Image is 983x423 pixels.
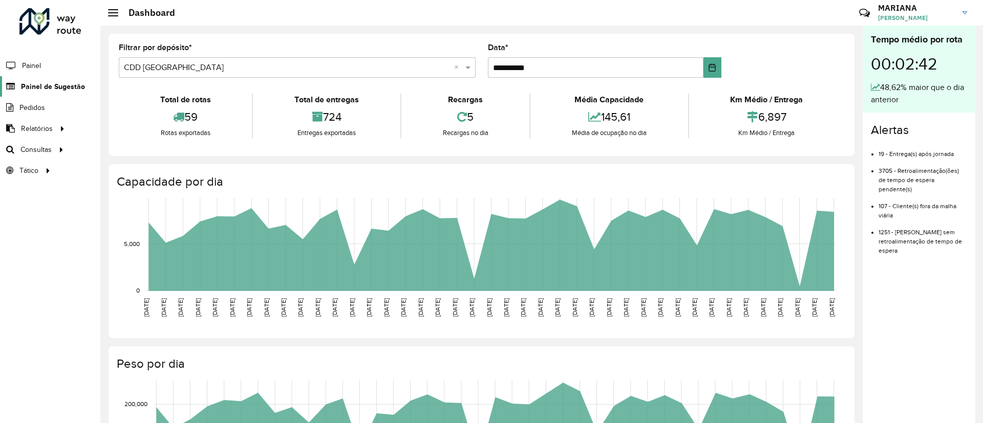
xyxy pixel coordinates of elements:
[246,298,252,317] text: [DATE]
[19,165,38,176] span: Tático
[452,298,458,317] text: [DATE]
[331,298,338,317] text: [DATE]
[117,357,844,371] h4: Peso por dia
[486,298,493,317] text: [DATE]
[520,298,526,317] text: [DATE]
[674,298,681,317] text: [DATE]
[708,298,715,317] text: [DATE]
[878,3,955,13] h3: MARIANA
[537,298,544,317] text: [DATE]
[760,298,766,317] text: [DATE]
[725,298,732,317] text: [DATE]
[657,298,664,317] text: [DATE]
[21,123,53,134] span: Relatórios
[503,298,509,317] text: [DATE]
[623,298,629,317] text: [DATE]
[692,128,842,138] div: Km Médio / Entrega
[488,41,508,54] label: Data
[871,81,967,106] div: 48,62% maior que o dia anterior
[20,144,52,155] span: Consultas
[143,298,149,317] text: [DATE]
[400,298,407,317] text: [DATE]
[878,13,955,23] span: [PERSON_NAME]
[255,94,397,106] div: Total de entregas
[263,298,270,317] text: [DATE]
[297,298,304,317] text: [DATE]
[255,106,397,128] div: 724
[879,194,967,220] li: 107 - Cliente(s) fora da malha viária
[533,106,685,128] div: 145,61
[21,81,85,92] span: Painel de Sugestão
[871,47,967,81] div: 00:02:42
[777,298,783,317] text: [DATE]
[229,298,236,317] text: [DATE]
[349,298,355,317] text: [DATE]
[742,298,749,317] text: [DATE]
[434,298,441,317] text: [DATE]
[417,298,424,317] text: [DATE]
[691,298,698,317] text: [DATE]
[703,57,721,78] button: Choose Date
[195,298,201,317] text: [DATE]
[879,142,967,159] li: 19 - Entrega(s) após jornada
[640,298,647,317] text: [DATE]
[871,33,967,47] div: Tempo médio por rota
[136,287,140,294] text: 0
[454,61,463,74] span: Clear all
[160,298,167,317] text: [DATE]
[366,298,372,317] text: [DATE]
[255,128,397,138] div: Entregas exportadas
[124,401,147,408] text: 200,000
[121,106,249,128] div: 59
[211,298,218,317] text: [DATE]
[879,159,967,194] li: 3705 - Retroalimentação(ões) de tempo de espera pendente(s)
[280,298,287,317] text: [DATE]
[828,298,835,317] text: [DATE]
[177,298,184,317] text: [DATE]
[588,298,595,317] text: [DATE]
[404,106,527,128] div: 5
[794,298,801,317] text: [DATE]
[871,123,967,138] h4: Alertas
[121,128,249,138] div: Rotas exportadas
[692,94,842,106] div: Km Médio / Entrega
[554,298,561,317] text: [DATE]
[119,41,192,54] label: Filtrar por depósito
[117,174,844,189] h4: Capacidade por dia
[124,240,140,247] text: 5,000
[533,94,685,106] div: Média Capacidade
[22,60,41,71] span: Painel
[121,94,249,106] div: Total de rotas
[118,7,175,18] h2: Dashboard
[19,102,45,113] span: Pedidos
[853,2,875,24] a: Contato Rápido
[879,220,967,255] li: 1251 - [PERSON_NAME] sem retroalimentação de tempo de espera
[811,298,818,317] text: [DATE]
[383,298,390,317] text: [DATE]
[468,298,475,317] text: [DATE]
[404,128,527,138] div: Recargas no dia
[314,298,321,317] text: [DATE]
[606,298,612,317] text: [DATE]
[404,94,527,106] div: Recargas
[571,298,578,317] text: [DATE]
[533,128,685,138] div: Média de ocupação no dia
[692,106,842,128] div: 6,897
